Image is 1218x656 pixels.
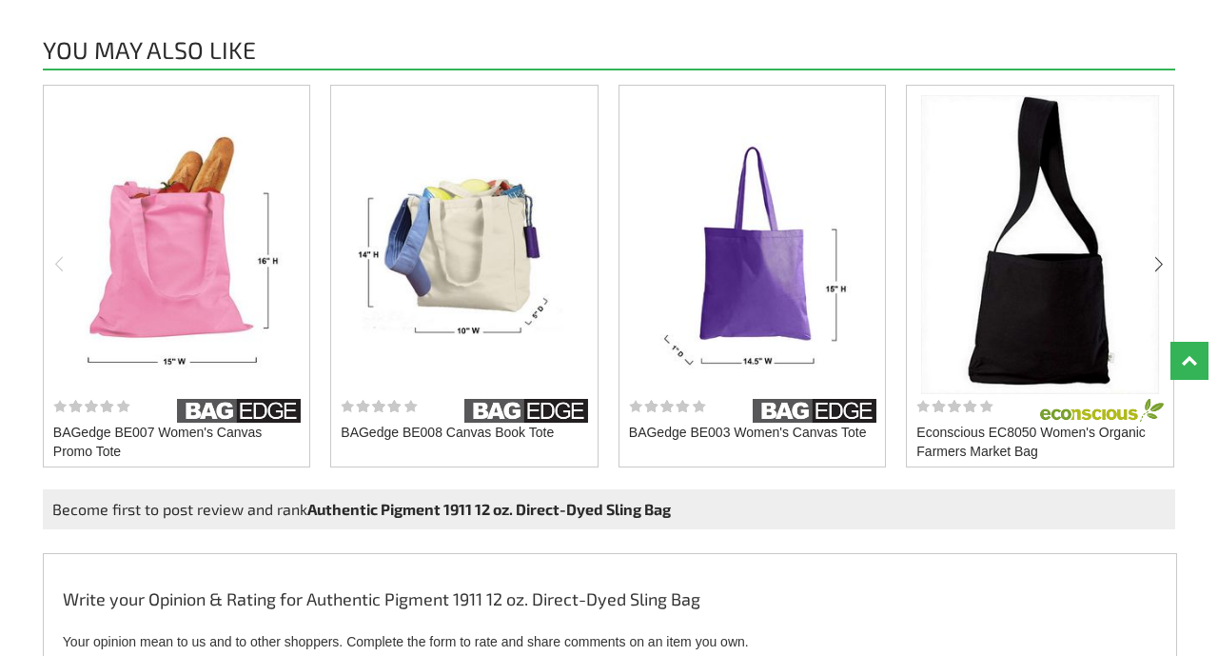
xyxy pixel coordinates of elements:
[341,399,418,413] img: Star
[629,399,706,413] img: Star
[629,423,867,442] a: BAGedge BE003 Women's Canvas Tote
[307,500,671,518] b: Authentic Pigment 1911 12 oz. Direct-Dyed Sling Bag
[753,399,876,423] img: BAGedge
[63,635,1157,648] p: Your opinion mean to us and to other shoppers. Complete the form to rate and share comments on an...
[341,423,554,442] a: BAGedge BE008 Canvas Book Tote
[53,423,301,461] a: BAGedge BE007 Women's Canvas Promo Tote
[43,38,1175,70] h4: You May Also Like
[1040,399,1164,423] img: econscious
[52,253,66,275] div: prev
[464,399,588,423] img: BAGedge
[916,399,993,413] img: Star
[633,95,873,395] img: BAGedge BE003 Women's Canvas Tote
[63,587,1157,621] h3: Write your Opinion & Rating for Authentic Pigment 1911 12 oz. Direct-Dyed Sling Bag
[53,399,130,413] img: Star
[916,423,1164,461] a: Econscious EC8050 Women's Organic Farmers Market Bag
[1152,253,1166,275] div: next
[344,95,584,395] img: BAGedge BE008 Canvas Book Tote
[1170,342,1208,380] a: Top
[57,95,297,395] img: BAGedge BE007 Women's Canvas Promo Tote
[920,95,1160,395] img: Econscious EC8050 Women's Organic Farmers Market Bag
[177,399,301,423] img: BAGedge
[43,489,1175,529] div: Become first to post review and rank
